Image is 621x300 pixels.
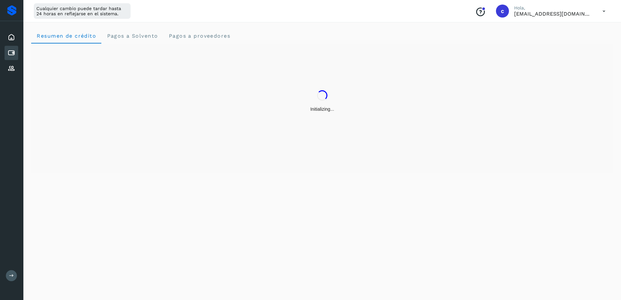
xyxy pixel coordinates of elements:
[514,5,592,11] p: Hola,
[5,46,18,60] div: Cuentas por pagar
[107,33,158,39] span: Pagos a Solvento
[36,33,96,39] span: Resumen de crédito
[514,11,592,17] p: cxp@53cargo.com
[168,33,230,39] span: Pagos a proveedores
[5,61,18,76] div: Proveedores
[5,30,18,44] div: Inicio
[34,3,131,19] div: Cualquier cambio puede tardar hasta 24 horas en reflejarse en el sistema.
